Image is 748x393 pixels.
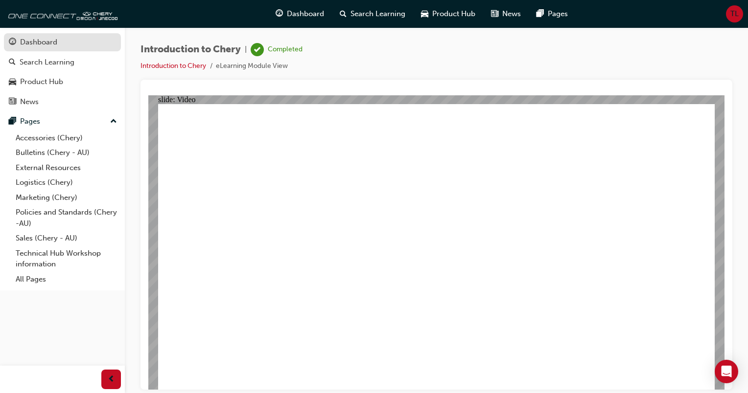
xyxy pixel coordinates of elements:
span: Pages [548,8,568,20]
span: guage-icon [276,8,283,20]
a: Product Hub [4,73,121,91]
a: Introduction to Chery [140,62,206,70]
div: News [20,96,39,108]
a: Sales (Chery - AU) [12,231,121,246]
a: Policies and Standards (Chery -AU) [12,205,121,231]
a: News [4,93,121,111]
a: car-iconProduct Hub [413,4,483,24]
span: News [502,8,521,20]
div: Search Learning [20,57,74,68]
div: Product Hub [20,76,63,87]
span: car-icon [9,78,16,87]
span: search-icon [340,8,347,20]
span: Search Learning [351,8,405,20]
a: Bulletins (Chery - AU) [12,145,121,160]
span: TL [730,8,739,20]
a: pages-iconPages [529,4,576,24]
span: | [245,44,247,55]
span: pages-icon [537,8,544,20]
a: news-iconNews [483,4,529,24]
span: prev-icon [108,373,115,386]
button: Pages [4,112,121,131]
div: Dashboard [20,37,57,48]
span: learningRecordVerb_COMPLETE-icon [251,43,264,56]
li: eLearning Module View [216,61,288,72]
span: Dashboard [287,8,324,20]
a: Dashboard [4,33,121,51]
div: Pages [20,116,40,127]
div: Completed [268,45,303,54]
a: Search Learning [4,53,121,71]
a: search-iconSearch Learning [332,4,413,24]
span: car-icon [421,8,428,20]
span: up-icon [110,115,117,128]
a: External Resources [12,160,121,175]
a: Logistics (Chery) [12,175,121,190]
button: DashboardSearch LearningProduct HubNews [4,31,121,112]
img: oneconnect [5,4,117,23]
span: Introduction to Chery [140,44,241,55]
div: Open Intercom Messenger [715,360,738,383]
span: search-icon [9,58,16,67]
a: All Pages [12,272,121,287]
a: Technical Hub Workshop information [12,246,121,272]
a: Accessories (Chery) [12,131,121,146]
span: pages-icon [9,117,16,126]
span: guage-icon [9,38,16,47]
a: guage-iconDashboard [268,4,332,24]
button: TL [726,5,743,22]
span: news-icon [491,8,498,20]
span: Product Hub [432,8,475,20]
span: news-icon [9,98,16,107]
a: Marketing (Chery) [12,190,121,205]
